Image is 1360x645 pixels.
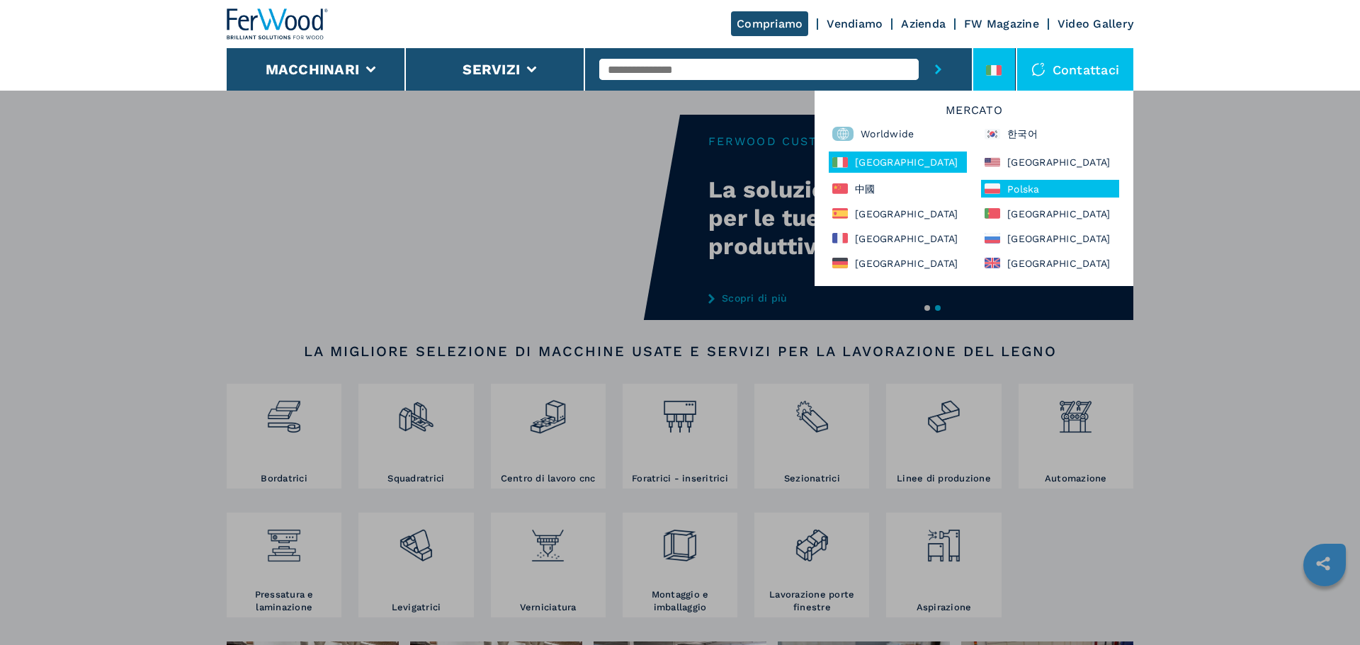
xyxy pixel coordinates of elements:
a: FW Magazine [964,17,1039,30]
div: [GEOGRAPHIC_DATA] [981,205,1119,222]
a: Vendiamo [827,17,883,30]
img: Ferwood [227,8,329,40]
div: Worldwide [829,123,967,144]
div: [GEOGRAPHIC_DATA] [829,254,967,272]
div: [GEOGRAPHIC_DATA] [981,152,1119,173]
button: submit-button [919,48,958,91]
a: Azienda [901,17,946,30]
button: Macchinari [266,61,360,78]
div: [GEOGRAPHIC_DATA] [829,229,967,247]
div: [GEOGRAPHIC_DATA] [829,152,967,173]
div: Contattaci [1017,48,1134,91]
div: Polska [981,180,1119,198]
div: [GEOGRAPHIC_DATA] [829,205,967,222]
div: [GEOGRAPHIC_DATA] [981,229,1119,247]
div: 한국어 [981,123,1119,144]
a: Video Gallery [1058,17,1133,30]
div: [GEOGRAPHIC_DATA] [981,254,1119,272]
button: Servizi [463,61,520,78]
a: Compriamo [731,11,808,36]
div: 中國 [829,180,967,198]
h6: Mercato [822,105,1126,123]
img: Contattaci [1031,62,1045,76]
